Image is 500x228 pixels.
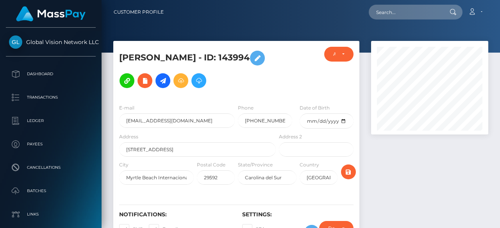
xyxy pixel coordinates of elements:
a: Dashboard [6,64,96,84]
label: Phone [238,104,254,111]
h5: [PERSON_NAME] - ID: 143994 [119,47,271,92]
h6: Notifications: [119,211,230,218]
img: Global Vision Network LLC [9,35,22,49]
input: Search... [369,5,442,19]
a: Transactions [6,88,96,107]
a: Links [6,205,96,224]
a: Payees [6,134,96,154]
label: Postal Code [197,161,225,168]
label: Address [119,133,138,140]
div: ACTIVE [333,51,336,57]
p: Payees [9,138,93,150]
label: Address 2 [279,133,302,140]
label: E-mail [119,104,134,111]
p: Cancellations [9,162,93,173]
a: Ledger [6,111,96,131]
p: Transactions [9,92,93,103]
p: Ledger [9,115,93,127]
label: Date of Birth [300,104,330,111]
h6: Settings: [242,211,354,218]
button: ACTIVE [324,47,354,62]
label: State/Province [238,161,273,168]
a: Customer Profile [114,4,164,20]
a: Initiate Payout [155,73,170,88]
img: MassPay Logo [16,6,86,21]
a: Cancellations [6,158,96,177]
label: Country [300,161,319,168]
p: Dashboard [9,68,93,80]
span: Global Vision Network LLC [6,39,96,46]
a: Batches [6,181,96,201]
label: City [119,161,129,168]
p: Links [9,209,93,220]
p: Batches [9,185,93,197]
